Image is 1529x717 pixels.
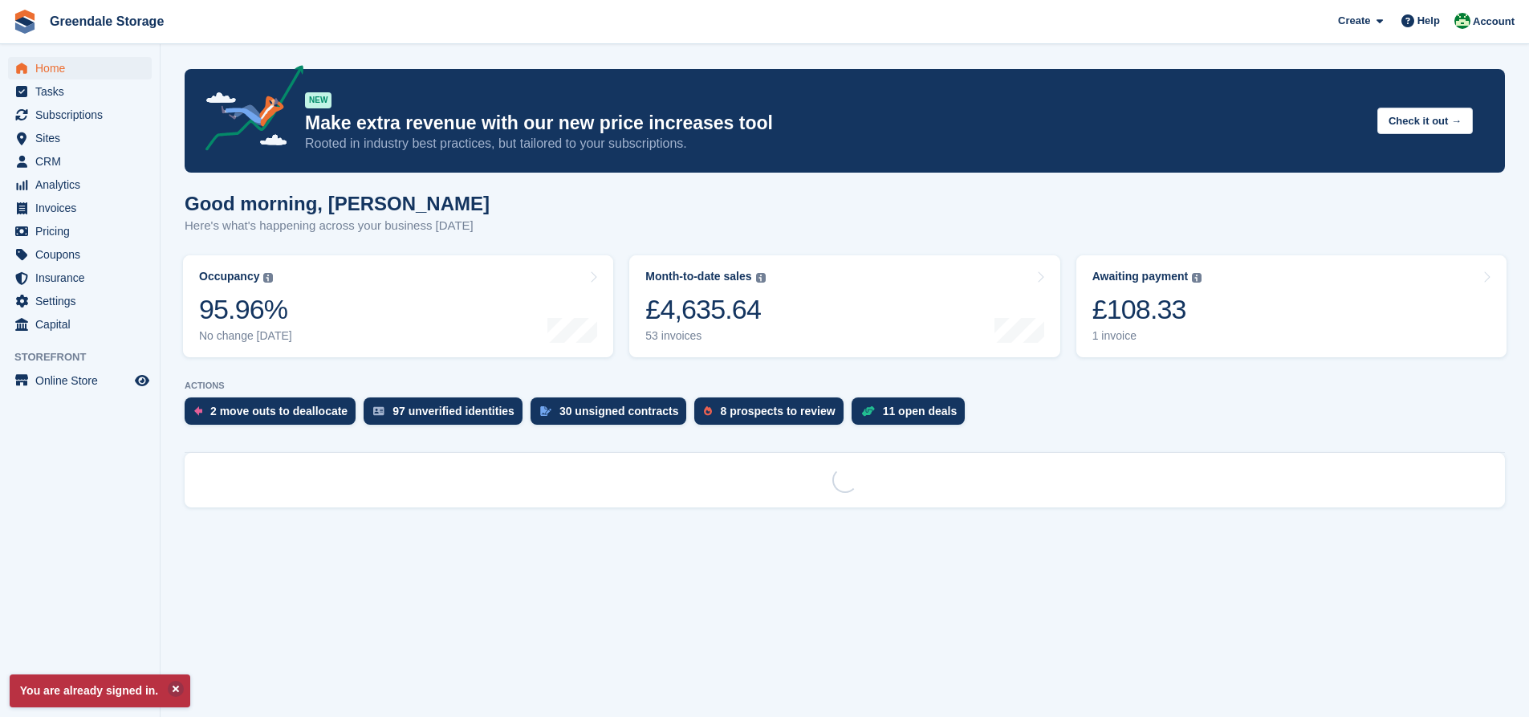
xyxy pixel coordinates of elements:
[185,217,490,235] p: Here's what's happening across your business [DATE]
[694,397,851,433] a: 8 prospects to review
[35,220,132,242] span: Pricing
[35,104,132,126] span: Subscriptions
[1454,13,1470,29] img: Jon
[645,329,765,343] div: 53 invoices
[559,405,679,418] div: 30 unsigned contracts
[185,381,1505,391] p: ACTIONS
[756,273,766,283] img: icon-info-grey-7440780725fd019a000dd9b08b2336e03edf1995a4989e88bcd33f0948082b44.svg
[1092,329,1202,343] div: 1 invoice
[720,405,835,418] div: 8 prospects to review
[531,397,695,433] a: 30 unsigned contracts
[883,405,958,418] div: 11 open deals
[13,10,37,34] img: stora-icon-8386f47178a22dfd0bd8f6a31ec36ba5ce8667c1dd55bd0f319d3a0aa187defe.svg
[1092,270,1189,283] div: Awaiting payment
[645,293,765,326] div: £4,635.64
[263,273,273,283] img: icon-info-grey-7440780725fd019a000dd9b08b2336e03edf1995a4989e88bcd33f0948082b44.svg
[629,255,1059,357] a: Month-to-date sales £4,635.64 53 invoices
[210,405,348,418] div: 2 move outs to deallocate
[704,406,712,416] img: prospect-51fa495bee0391a8d652442698ab0144808aea92771e9ea1ae160a38d050c398.svg
[35,57,132,79] span: Home
[1417,13,1440,29] span: Help
[364,397,531,433] a: 97 unverified identities
[185,193,490,214] h1: Good morning, [PERSON_NAME]
[35,290,132,312] span: Settings
[852,397,974,433] a: 11 open deals
[8,290,152,312] a: menu
[8,150,152,173] a: menu
[1338,13,1370,29] span: Create
[35,173,132,196] span: Analytics
[43,8,170,35] a: Greendale Storage
[8,80,152,103] a: menu
[199,270,259,283] div: Occupancy
[1076,255,1507,357] a: Awaiting payment £108.33 1 invoice
[305,112,1364,135] p: Make extra revenue with our new price increases tool
[35,150,132,173] span: CRM
[194,406,202,416] img: move_outs_to_deallocate_icon-f764333ba52eb49d3ac5e1228854f67142a1ed5810a6f6cc68b1a99e826820c5.svg
[305,135,1364,153] p: Rooted in industry best practices, but tailored to your subscriptions.
[1192,273,1202,283] img: icon-info-grey-7440780725fd019a000dd9b08b2336e03edf1995a4989e88bcd33f0948082b44.svg
[8,197,152,219] a: menu
[8,369,152,392] a: menu
[540,406,551,416] img: contract_signature_icon-13c848040528278c33f63329250d36e43548de30e8caae1d1a13099fd9432cc5.svg
[35,369,132,392] span: Online Store
[8,104,152,126] a: menu
[185,397,364,433] a: 2 move outs to deallocate
[35,197,132,219] span: Invoices
[8,243,152,266] a: menu
[35,127,132,149] span: Sites
[35,313,132,336] span: Capital
[132,371,152,390] a: Preview store
[8,267,152,289] a: menu
[8,173,152,196] a: menu
[8,313,152,336] a: menu
[8,127,152,149] a: menu
[645,270,751,283] div: Month-to-date sales
[14,349,160,365] span: Storefront
[1092,293,1202,326] div: £108.33
[1377,108,1473,134] button: Check it out →
[1473,14,1515,30] span: Account
[305,92,331,108] div: NEW
[861,405,875,417] img: deal-1b604bf984904fb50ccaf53a9ad4b4a5d6e5aea283cecdc64d6e3604feb123c2.svg
[199,329,292,343] div: No change [DATE]
[8,57,152,79] a: menu
[392,405,514,418] div: 97 unverified identities
[8,220,152,242] a: menu
[183,255,613,357] a: Occupancy 95.96% No change [DATE]
[192,65,304,157] img: price-adjustments-announcement-icon-8257ccfd72463d97f412b2fc003d46551f7dbcb40ab6d574587a9cd5c0d94...
[35,80,132,103] span: Tasks
[35,267,132,289] span: Insurance
[373,406,384,416] img: verify_identity-adf6edd0f0f0b5bbfe63781bf79b02c33cf7c696d77639b501bdc392416b5a36.svg
[35,243,132,266] span: Coupons
[199,293,292,326] div: 95.96%
[10,674,190,707] p: You are already signed in.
